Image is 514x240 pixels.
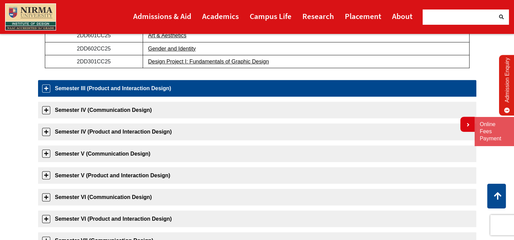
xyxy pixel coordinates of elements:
[45,29,143,42] td: 2DD601CC25
[38,123,476,140] a: Semester IV (Product and Interaction Design)
[345,8,381,24] a: Placement
[480,121,509,142] a: Online Fees Payment
[38,189,476,205] a: Semester VI (Communication Design)
[133,8,191,24] a: Admissions & Aid
[5,3,56,31] img: main_logo
[38,102,476,118] a: Semester IV (Communication Design)
[38,145,476,162] a: Semester V (Communication Design)
[202,8,239,24] a: Academics
[38,211,476,227] a: Semester VI (Product and Interaction Design)
[148,46,196,52] a: Gender and Identity
[148,59,269,64] a: Design Project I: Fundamentals of Graphic Design
[148,33,187,38] a: Art & Aesthetics
[45,55,143,68] td: 2DD301CC25
[38,80,476,97] a: Semester III (Product and Interaction Design)
[302,8,334,24] a: Research
[250,8,291,24] a: Campus Life
[392,8,412,24] a: About
[38,167,476,184] a: Semester V (Product and Interaction Design)
[45,42,143,55] td: 2DD602CC25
